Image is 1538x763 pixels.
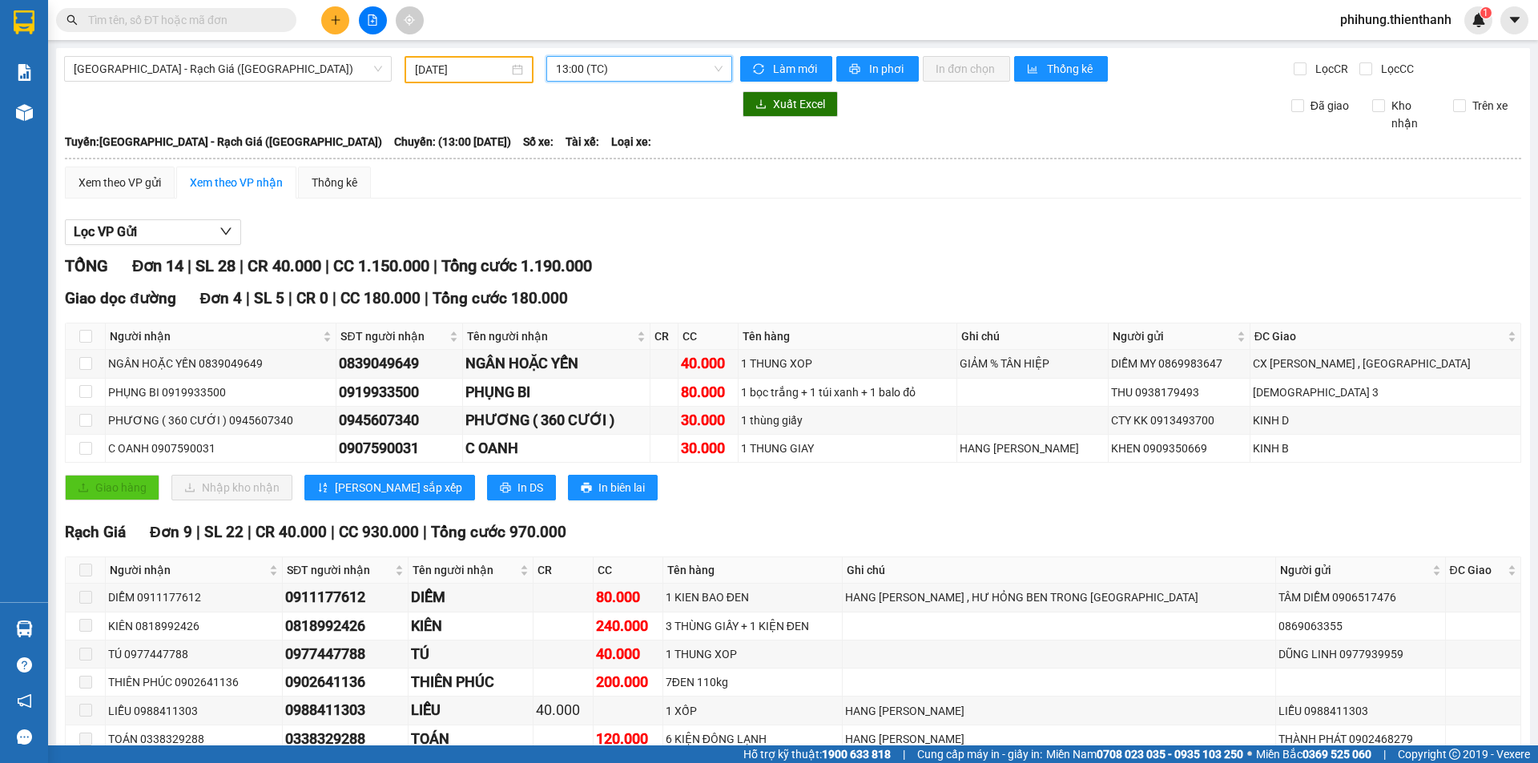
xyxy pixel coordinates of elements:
[433,289,568,307] span: Tổng cước 180.000
[523,133,554,151] span: Số xe:
[1097,748,1243,761] strong: 0708 023 035 - 0935 103 250
[108,440,333,457] div: C OANH 0907590031
[304,475,475,500] button: sort-ascending[PERSON_NAME] sắp xếp
[666,702,840,720] div: 1 XỐP
[663,557,843,584] th: Tên hàng
[1508,13,1522,27] span: caret-down
[681,352,735,375] div: 40.000
[150,523,192,541] span: Đơn 9
[411,586,530,608] div: DIỄM
[246,289,250,307] span: |
[500,482,511,495] span: printer
[339,437,460,460] div: 0907590031
[1111,384,1247,401] div: THU 0938179493
[1466,97,1514,114] span: Trên xe
[556,57,723,81] span: 13:00 (TC)
[845,702,1273,720] div: HANG [PERSON_NAME]
[332,289,336,307] span: |
[741,440,953,457] div: 1 THUNG GIAY
[415,61,509,78] input: 11/09/2025
[285,671,405,693] div: 0902641136
[1483,7,1488,18] span: 1
[1302,748,1371,761] strong: 0369 525 060
[1247,751,1252,757] span: ⚪️
[1111,412,1247,429] div: CTY KK 0913493700
[741,384,953,401] div: 1 bọc trắng + 1 túi xanh + 1 balo đỏ
[533,557,594,584] th: CR
[740,56,832,82] button: syncLàm mới
[903,745,905,763] span: |
[411,615,530,637] div: KIÊN
[325,256,329,275] span: |
[1472,13,1486,27] img: icon-new-feature
[339,409,460,432] div: 0945607340
[340,289,421,307] span: CC 180.000
[171,475,292,500] button: downloadNhập kho nhận
[108,645,280,663] div: TÚ 0977447788
[108,355,333,372] div: NGÂN HOẶC YẾN 0839049649
[611,133,651,151] span: Loại xe:
[463,350,650,378] td: NGÂN HOẶC YẾN
[74,57,382,81] span: Sài Gòn - Rạch Giá (Hàng Hoá)
[17,693,32,709] span: notification
[465,437,647,460] div: C OANH
[248,523,252,541] span: |
[681,409,735,432] div: 30.000
[1278,617,1442,635] div: 0869063355
[596,728,660,750] div: 120.000
[16,104,33,121] img: warehouse-icon
[566,133,599,151] span: Tài xế:
[195,256,236,275] span: SL 28
[65,256,108,275] span: TỔNG
[465,352,647,375] div: NGÂN HOẶC YẾN
[339,381,460,404] div: 0919933500
[404,14,415,26] span: aim
[1253,384,1518,401] div: [DEMOGRAPHIC_DATA] 3
[296,289,328,307] span: CR 0
[650,323,678,350] th: CR
[960,355,1105,372] div: GIẢM % TÂN HIỆP
[283,612,409,641] td: 0818992426
[409,697,533,725] td: LIỄU
[110,327,320,345] span: Người nhận
[681,381,735,404] div: 80.000
[666,617,840,635] div: 3 THÙNG GIẤY + 1 KIỆN ĐEN
[1047,60,1095,78] span: Thống kê
[463,379,650,407] td: PHỤNG BI
[333,256,429,275] span: CC 1.150.000
[359,6,387,34] button: file-add
[110,561,266,579] span: Người nhận
[1278,702,1442,720] div: LIỄU 0988411303
[411,699,530,721] div: LIỄU
[1280,561,1428,579] span: Người gửi
[204,523,244,541] span: SL 22
[917,745,1042,763] span: Cung cấp máy in - giấy in:
[1385,97,1441,132] span: Kho nhận
[254,289,284,307] span: SL 5
[741,412,953,429] div: 1 thùng giấy
[285,643,405,665] div: 0977447788
[321,6,349,34] button: plus
[285,728,405,750] div: 0338329288
[596,643,660,665] div: 40.000
[960,440,1105,457] div: HANG [PERSON_NAME]
[283,669,409,697] td: 0902641136
[187,256,191,275] span: |
[16,620,33,637] img: warehouse-icon
[1375,60,1416,78] span: Lọc CC
[568,475,658,500] button: printerIn biên lai
[666,730,840,748] div: 6 KIỆN ĐÔNG LẠNH
[1254,327,1504,345] span: ĐC Giao
[409,669,533,697] td: THIÊN PHÚC
[1111,440,1247,457] div: KHEN 0909350669
[283,697,409,725] td: 0988411303
[773,60,819,78] span: Làm mới
[283,584,409,612] td: 0911177612
[336,435,463,463] td: 0907590031
[666,673,840,691] div: 7ĐEN 110kg
[367,14,378,26] span: file-add
[196,523,200,541] span: |
[1500,6,1528,34] button: caret-down
[845,588,1273,606] div: HANG [PERSON_NAME] , HƯ HỎNG BEN TRONG [GEOGRAPHIC_DATA]
[441,256,592,275] span: Tổng cước 1.190.000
